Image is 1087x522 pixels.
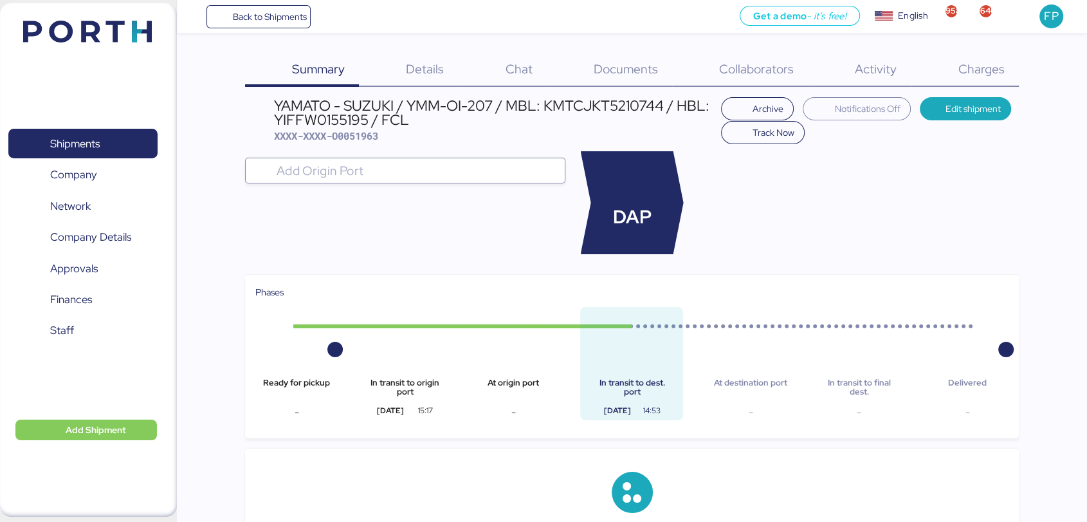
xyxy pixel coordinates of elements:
[364,378,446,397] div: In transit to origin port
[855,61,897,77] span: Activity
[50,165,97,184] span: Company
[274,98,715,127] div: YAMATO - SUZUKI / YMM-OI-207 / MBL: KMTCJKT5210744 / HBL: YIFFW0155195 / FCL
[472,378,554,397] div: At origin port
[709,405,792,420] div: -
[255,285,1009,299] div: Phases
[292,61,345,77] span: Summary
[232,9,306,24] span: Back to Shipments
[50,228,131,247] span: Company Details
[50,135,100,153] span: Shipments
[818,378,900,397] div: In transit to final dest.
[50,290,92,309] span: Finances
[406,61,444,77] span: Details
[945,101,1001,117] span: Edit shipment
[15,420,157,440] button: Add Shipment
[8,254,158,283] a: Approvals
[255,405,338,420] div: -
[753,101,783,117] span: Archive
[8,129,158,158] a: Shipments
[50,197,91,216] span: Network
[613,203,652,231] span: DAP
[50,321,74,340] span: Staff
[1044,8,1058,24] span: FP
[8,316,158,346] a: Staff
[472,405,554,420] div: -
[631,405,673,416] div: 14:53
[8,223,158,252] a: Company Details
[505,61,532,77] span: Chat
[364,405,417,416] div: [DATE]
[50,259,98,278] span: Approvals
[719,61,794,77] span: Collaborators
[8,160,158,190] a: Company
[721,97,794,120] button: Archive
[274,129,378,142] span: XXXX-XXXX-O0051963
[590,378,673,397] div: In transit to dest. port
[803,97,911,120] button: Notifications Off
[818,405,900,420] div: -
[590,405,644,416] div: [DATE]
[753,125,794,140] span: Track Now
[898,9,927,23] div: English
[8,285,158,315] a: Finances
[255,378,338,397] div: Ready for pickup
[274,163,559,178] input: Add Origin Port
[185,6,206,28] button: Menu
[926,378,1009,397] div: Delivered
[721,121,805,144] button: Track Now
[835,101,900,117] span: Notifications Off
[709,378,792,397] div: At destination port
[958,61,1004,77] span: Charges
[594,61,658,77] span: Documents
[926,405,1009,420] div: -
[920,97,1012,120] button: Edit shipment
[8,191,158,221] a: Network
[206,5,311,28] a: Back to Shipments
[404,405,446,416] div: 15:17
[66,422,126,438] span: Add Shipment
